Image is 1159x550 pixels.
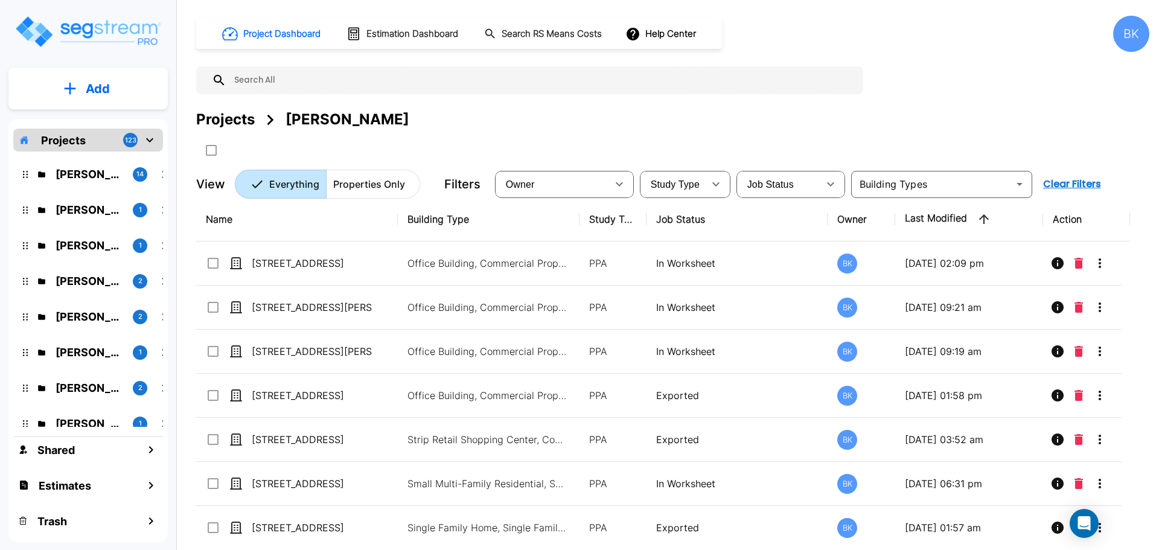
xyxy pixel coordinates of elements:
p: 14 [136,169,144,179]
button: More-Options [1088,427,1112,452]
p: PPA [589,432,637,447]
p: In Worksheet [656,300,819,315]
h1: Estimates [39,478,91,494]
p: [STREET_ADDRESS] [252,520,372,535]
button: More-Options [1088,516,1112,540]
p: [STREET_ADDRESS] [252,256,372,270]
th: Building Type [398,197,579,241]
p: In Worksheet [656,476,819,491]
p: 2 [138,276,142,286]
img: Logo [14,14,162,49]
p: Office Building, Commercial Property Site [407,300,570,315]
th: Job Status [647,197,828,241]
button: Add [8,71,168,106]
p: [DATE] 02:09 pm [905,256,1033,270]
button: Everything [235,170,327,199]
p: Everything [269,177,319,191]
div: BK [837,254,857,273]
button: Info [1046,427,1070,452]
p: [DATE] 03:52 am [905,432,1033,447]
p: Office Building, Commercial Property Site [407,388,570,403]
button: More-Options [1088,472,1112,496]
div: BK [837,386,857,406]
p: [DATE] 01:57 am [905,520,1033,535]
button: Estimation Dashboard [342,21,465,46]
p: [STREET_ADDRESS][PERSON_NAME]* [252,300,372,315]
p: 1 [139,418,142,429]
h1: Shared [37,442,75,458]
div: Select [739,167,819,201]
button: Help Center [623,22,701,45]
div: BK [837,298,857,318]
p: Kirk Johanson [56,273,123,289]
div: Platform [235,170,420,199]
p: 123 [125,135,136,145]
button: Info [1046,339,1070,363]
p: Exported [656,388,819,403]
p: 1 [139,205,142,215]
button: Open [1011,176,1028,193]
p: PPA [589,300,637,315]
p: Sandra Dickinson [56,344,123,360]
h1: Project Dashboard [243,27,321,41]
input: Building Types [855,176,1009,193]
p: Office Building, Commercial Property Site [407,344,570,359]
th: Owner [828,197,895,241]
p: Filters [444,175,481,193]
span: Study Type [651,179,700,190]
p: Properties Only [333,177,405,191]
p: 1 [139,240,142,251]
p: Vicki Lemmond [56,415,123,432]
button: SelectAll [199,138,223,162]
p: [STREET_ADDRESS] [252,476,372,491]
div: Select [497,167,607,201]
p: In Worksheet [656,344,819,359]
button: Info [1046,383,1070,408]
div: BK [837,342,857,362]
p: Strip Retail Shopping Center, Commercial Property Site [407,432,570,447]
div: BK [837,474,857,494]
button: More-Options [1088,295,1112,319]
span: Owner [506,179,535,190]
h1: Estimation Dashboard [366,27,458,41]
p: View [196,175,225,193]
div: [PERSON_NAME] [286,109,409,130]
p: [DATE] 09:19 am [905,344,1033,359]
p: Exported [656,520,819,535]
button: More-Options [1088,339,1112,363]
p: Exported [656,432,819,447]
p: Small Multi-Family Residential, Small Multi-Family Residential Site [407,476,570,491]
h1: Trash [37,513,67,529]
p: [DATE] 06:31 pm [905,476,1033,491]
p: [STREET_ADDRESS] [252,388,372,403]
th: Name [196,197,398,241]
p: Add [86,80,110,98]
div: BK [837,518,857,538]
p: PPA [589,476,637,491]
th: Last Modified [895,197,1043,241]
div: Projects [196,109,255,130]
button: Delete [1070,427,1088,452]
p: Rik Patel [56,380,123,396]
div: BK [837,430,857,450]
button: Info [1046,516,1070,540]
p: [STREET_ADDRESS][PERSON_NAME] [252,344,372,359]
p: PPA [589,344,637,359]
button: Search RS Means Costs [479,22,608,46]
button: Info [1046,251,1070,275]
p: In Worksheet [656,256,819,270]
span: Job Status [747,179,794,190]
p: [STREET_ADDRESS] [252,432,372,447]
p: PPA [589,388,637,403]
p: PPA [589,256,637,270]
th: Action [1043,197,1131,241]
p: Stan Dixon [56,237,123,254]
p: Office Building, Commercial Property Site [407,256,570,270]
p: Marci Fair [56,166,123,182]
button: More-Options [1088,383,1112,408]
button: Delete [1070,383,1088,408]
button: Delete [1070,295,1088,319]
button: Properties Only [326,170,420,199]
button: Delete [1070,472,1088,496]
input: Search All [226,66,857,94]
